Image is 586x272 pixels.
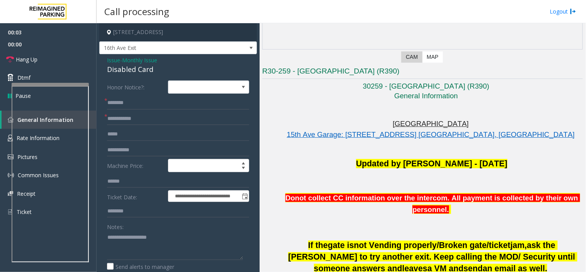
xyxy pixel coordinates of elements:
[8,172,14,178] img: 'icon'
[363,82,490,90] span: 30259 - [GEOGRAPHIC_DATA] (R390)
[394,92,458,100] span: General Information
[17,74,31,82] span: Dtmf
[107,56,120,64] span: Issue
[105,159,166,172] label: Machine Price:
[100,2,173,21] h3: Call processing
[238,166,249,172] span: Decrease value
[570,7,576,15] img: logout
[8,154,14,159] img: 'icon'
[550,7,576,15] a: Logout
[105,80,166,94] label: Honor Notice?:
[8,209,13,216] img: 'icon'
[107,263,174,271] label: Send alerts to manager
[240,191,249,202] span: Toggle popup
[2,111,97,129] a: General Information
[511,241,527,250] span: jam,
[105,190,166,202] label: Ticket Date:
[122,56,157,64] span: Monthly Issue
[120,56,157,64] span: -
[356,159,508,168] span: Updated by [PERSON_NAME] - [DATE]
[328,241,354,250] span: gate is
[107,64,249,75] div: Disabled Card
[8,191,13,196] img: 'icon'
[287,130,575,139] a: 15th Ave Garage: [STREET_ADDRESS] [GEOGRAPHIC_DATA], [GEOGRAPHIC_DATA]
[285,194,580,214] span: Donot collect CC information over the intercom. All payment is collected by their own personnel.
[262,66,583,79] h3: R30-259 - [GEOGRAPHIC_DATA] (R390)
[8,135,13,142] img: 'icon'
[393,120,469,128] span: [GEOGRAPHIC_DATA]
[354,241,511,250] span: not Vending properly/Broken gate/ticket
[99,23,257,41] h4: [STREET_ADDRESS]
[107,220,124,231] label: Notes:
[16,55,37,63] span: Hang Up
[422,51,443,63] label: Map
[8,117,14,123] img: 'icon'
[308,241,328,250] span: If the
[100,42,225,54] span: 16th Ave Exit
[401,51,423,63] label: CAM
[238,159,249,166] span: Increase value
